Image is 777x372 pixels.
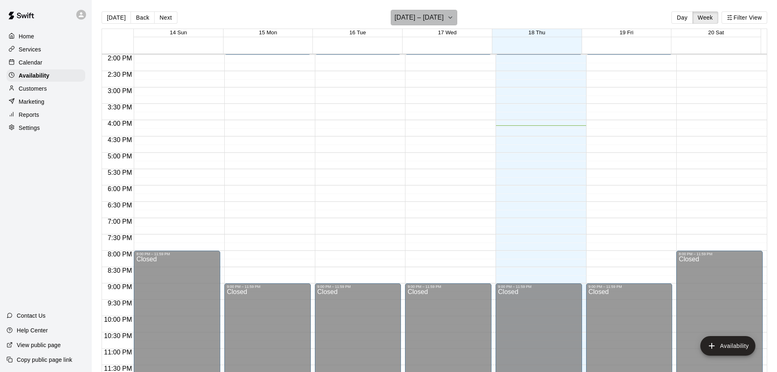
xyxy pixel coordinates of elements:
span: 5:30 PM [106,169,134,176]
span: 9:30 PM [106,300,134,307]
span: 6:00 PM [106,185,134,192]
a: Services [7,43,85,56]
a: Customers [7,82,85,95]
span: 8:30 PM [106,267,134,274]
button: add [700,336,755,356]
p: Customers [19,85,47,93]
div: 8:00 PM – 11:59 PM [136,252,218,256]
p: Help Center [17,326,48,334]
a: Availability [7,69,85,82]
p: Calendar [19,58,42,67]
a: Settings [7,122,85,134]
div: 9:00 PM – 11:59 PM [498,285,580,289]
button: Next [154,11,177,24]
span: 4:30 PM [106,136,134,143]
p: View public page [17,341,61,349]
button: Filter View [722,11,767,24]
div: 9:00 PM – 11:59 PM [407,285,489,289]
span: 11:30 PM [102,365,134,372]
a: Calendar [7,56,85,69]
button: [DATE] – [DATE] [391,10,457,25]
button: 14 Sun [170,29,187,36]
div: 9:00 PM – 11:59 PM [589,285,670,289]
p: Reports [19,111,39,119]
h6: [DATE] – [DATE] [394,12,444,23]
span: 3:00 PM [106,87,134,94]
div: 9:00 PM – 11:59 PM [317,285,399,289]
button: Back [131,11,155,24]
p: Services [19,45,41,53]
span: 9:00 PM [106,283,134,290]
span: 10:00 PM [102,316,134,323]
button: [DATE] [102,11,131,24]
p: Marketing [19,98,44,106]
span: 3:30 PM [106,104,134,111]
span: 8:00 PM [106,251,134,258]
p: Home [19,32,34,40]
p: Settings [19,124,40,132]
button: 20 Sat [708,29,724,36]
button: Day [671,11,693,24]
span: 7:00 PM [106,218,134,225]
a: Marketing [7,96,85,108]
p: Contact Us [17,312,46,320]
a: Reports [7,109,85,121]
button: 15 Mon [259,29,277,36]
div: 9:00 PM – 11:59 PM [227,285,308,289]
span: 7:30 PM [106,234,134,241]
button: Week [693,11,718,24]
span: 6:30 PM [106,202,134,209]
button: 16 Tue [349,29,366,36]
span: 10:30 PM [102,332,134,339]
span: 11:00 PM [102,349,134,356]
div: 8:00 PM – 11:59 PM [679,252,760,256]
button: 18 Thu [529,29,545,36]
span: 4:00 PM [106,120,134,127]
button: 19 Fri [620,29,633,36]
button: 17 Wed [438,29,457,36]
a: Home [7,30,85,42]
p: Availability [19,71,49,80]
span: 2:00 PM [106,55,134,62]
span: 2:30 PM [106,71,134,78]
p: Copy public page link [17,356,72,364]
span: 5:00 PM [106,153,134,160]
